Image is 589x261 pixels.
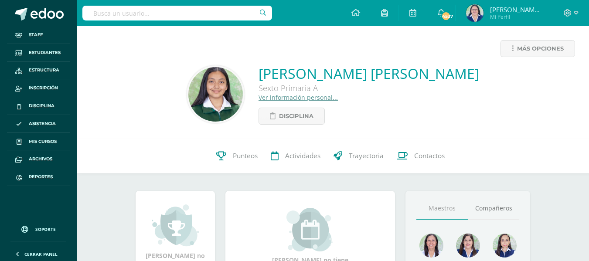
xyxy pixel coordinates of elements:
img: ad951cf11257755d48ff28e8af249d03.png [188,67,243,122]
a: Compañeros [468,197,519,220]
span: Mi Perfil [490,13,542,20]
div: Sexto Primaria A [259,83,479,93]
a: Staff [7,26,70,44]
span: 4537 [441,11,451,21]
img: 8369efb87e5cb66e5f59332c9f6b987d.png [466,4,483,22]
a: Reportes [7,168,70,186]
a: Estudiantes [7,44,70,62]
span: Estudiantes [29,49,61,56]
span: Contactos [414,151,445,160]
img: achievement_small.png [152,203,199,247]
a: Más opciones [500,40,575,57]
a: Asistencia [7,115,70,133]
img: 78f4197572b4db04b380d46154379998.png [419,234,443,258]
img: 622beff7da537a3f0b3c15e5b2b9eed9.png [456,234,480,258]
span: Disciplina [29,102,54,109]
a: Inscripción [7,79,70,97]
a: Ver información personal... [259,93,338,102]
a: Actividades [264,139,327,173]
a: Trayectoria [327,139,390,173]
span: Más opciones [517,41,564,57]
span: Asistencia [29,120,56,127]
span: Mis cursos [29,138,57,145]
span: Punteos [233,151,258,160]
span: Inscripción [29,85,58,92]
img: event_small.png [286,208,334,251]
span: Cerrar panel [24,251,58,257]
a: Archivos [7,150,70,168]
a: Mis cursos [7,133,70,151]
span: Trayectoria [349,151,384,160]
input: Busca un usuario... [82,6,272,20]
a: Soporte [10,217,66,239]
a: Disciplina [7,97,70,115]
a: Contactos [390,139,451,173]
span: Staff [29,31,43,38]
span: Actividades [285,151,320,160]
a: Punteos [210,139,264,173]
a: Maestros [416,197,468,220]
a: [PERSON_NAME] [PERSON_NAME] [259,64,479,83]
span: Disciplina [279,108,313,124]
span: Reportes [29,173,53,180]
span: Archivos [29,156,52,163]
a: Estructura [7,62,70,80]
img: e0582db7cc524a9960c08d03de9ec803.png [493,234,517,258]
a: Disciplina [259,108,325,125]
span: Estructura [29,67,59,74]
span: Soporte [35,226,56,232]
span: [PERSON_NAME][US_STATE] [490,5,542,14]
